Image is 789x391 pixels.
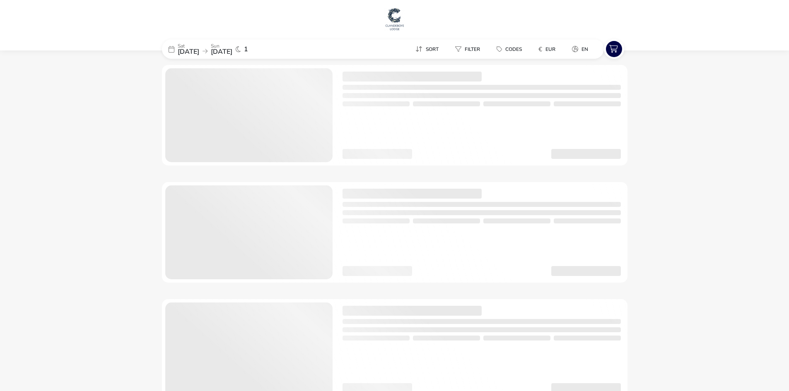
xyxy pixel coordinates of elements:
[178,47,199,56] span: [DATE]
[545,46,555,53] span: EUR
[532,43,562,55] button: €EUR
[490,43,528,55] button: Codes
[538,45,542,53] i: €
[565,43,598,55] naf-pibe-menu-bar-item: en
[426,46,439,53] span: Sort
[490,43,532,55] naf-pibe-menu-bar-item: Codes
[505,46,522,53] span: Codes
[465,46,480,53] span: Filter
[211,47,232,56] span: [DATE]
[449,43,487,55] button: Filter
[532,43,565,55] naf-pibe-menu-bar-item: €EUR
[409,43,449,55] naf-pibe-menu-bar-item: Sort
[384,7,405,31] img: Main Website
[409,43,445,55] button: Sort
[581,46,588,53] span: en
[162,39,286,59] div: Sat[DATE]Sun[DATE]1
[211,43,232,48] p: Sun
[565,43,595,55] button: en
[178,43,199,48] p: Sat
[244,46,248,53] span: 1
[449,43,490,55] naf-pibe-menu-bar-item: Filter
